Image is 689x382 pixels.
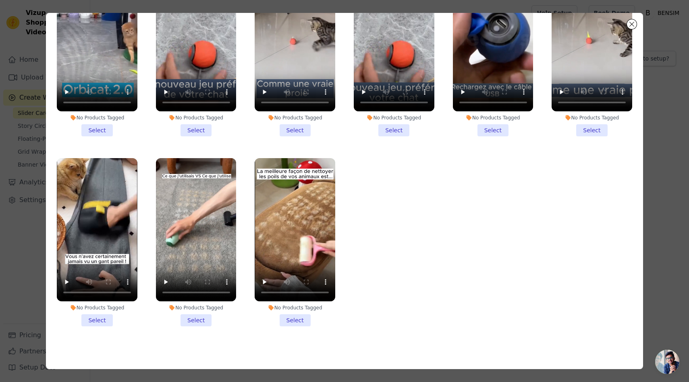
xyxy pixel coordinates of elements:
div: No Products Tagged [156,115,237,121]
div: No Products Tagged [57,115,137,121]
div: No Products Tagged [255,115,335,121]
div: No Products Tagged [552,115,632,121]
a: Ouvrir le chat [655,350,679,374]
div: No Products Tagged [156,305,237,311]
div: No Products Tagged [354,115,434,121]
div: No Products Tagged [255,305,335,311]
div: No Products Tagged [57,305,137,311]
div: No Products Tagged [453,115,533,121]
button: Close modal [627,19,637,29]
